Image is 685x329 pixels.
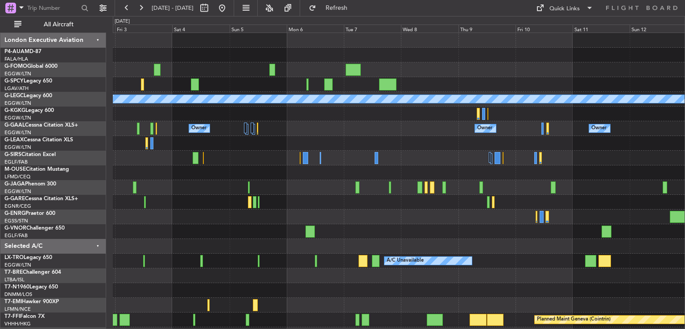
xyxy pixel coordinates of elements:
[401,25,458,33] div: Wed 8
[4,78,52,84] a: G-SPCYLegacy 650
[4,196,25,202] span: G-GARE
[4,226,65,231] a: G-VNORChallenger 650
[4,314,20,319] span: T7-FFI
[4,181,25,187] span: G-JAGA
[549,4,580,13] div: Quick Links
[4,226,26,231] span: G-VNOR
[4,159,28,165] a: EGLF/FAB
[4,108,54,113] a: G-KGKGLegacy 600
[4,232,28,239] a: EGLF/FAB
[4,167,69,172] a: M-OUSECitation Mustang
[4,64,58,69] a: G-FOMOGlobal 6000
[344,25,401,33] div: Tue 7
[573,25,630,33] div: Sat 11
[4,211,55,216] a: G-ENRGPraetor 600
[4,284,29,290] span: T7-N1960
[4,70,31,77] a: EGGW/LTN
[287,25,344,33] div: Mon 6
[4,85,29,92] a: LGAV/ATH
[4,196,78,202] a: G-GARECessna Citation XLS+
[4,306,31,313] a: LFMN/NCE
[27,1,78,15] input: Trip Number
[172,25,229,33] div: Sat 4
[516,25,573,33] div: Fri 10
[4,255,52,260] a: LX-TROLegacy 650
[4,144,31,151] a: EGGW/LTN
[4,93,52,99] a: G-LEGCLegacy 600
[591,122,607,135] div: Owner
[4,123,25,128] span: G-GAAL
[4,108,25,113] span: G-KGKG
[191,122,206,135] div: Owner
[4,218,28,224] a: EGSS/STN
[4,270,23,275] span: T7-BRE
[4,115,31,121] a: EGGW/LTN
[4,56,28,62] a: FALA/HLA
[4,152,21,157] span: G-SIRS
[4,152,56,157] a: G-SIRSCitation Excel
[458,25,516,33] div: Thu 9
[4,299,22,304] span: T7-EMI
[4,49,41,54] a: P4-AUAMD-87
[532,1,598,15] button: Quick Links
[4,203,31,210] a: EGNR/CEG
[23,21,94,28] span: All Aircraft
[4,64,27,69] span: G-FOMO
[230,25,287,33] div: Sun 5
[387,254,424,267] div: A/C Unavailable
[4,255,24,260] span: LX-TRO
[4,270,61,275] a: T7-BREChallenger 604
[115,25,172,33] div: Fri 3
[4,49,25,54] span: P4-AUA
[4,167,26,172] span: M-OUSE
[4,137,73,143] a: G-LEAXCessna Citation XLS
[4,93,24,99] span: G-LEGC
[4,173,30,180] a: LFMD/CEQ
[537,313,611,326] div: Planned Maint Geneva (Cointrin)
[4,129,31,136] a: EGGW/LTN
[10,17,97,32] button: All Aircraft
[4,137,24,143] span: G-LEAX
[115,18,130,25] div: [DATE]
[4,299,59,304] a: T7-EMIHawker 900XP
[152,4,194,12] span: [DATE] - [DATE]
[4,314,45,319] a: T7-FFIFalcon 7X
[4,284,58,290] a: T7-N1960Legacy 650
[4,181,56,187] a: G-JAGAPhenom 300
[477,122,492,135] div: Owner
[4,188,31,195] a: EGGW/LTN
[318,5,355,11] span: Refresh
[4,276,25,283] a: LTBA/ISL
[4,123,78,128] a: G-GAALCessna Citation XLS+
[4,321,31,327] a: VHHH/HKG
[305,1,358,15] button: Refresh
[4,291,32,298] a: DNMM/LOS
[4,100,31,107] a: EGGW/LTN
[4,262,31,268] a: EGGW/LTN
[4,211,25,216] span: G-ENRG
[4,78,24,84] span: G-SPCY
